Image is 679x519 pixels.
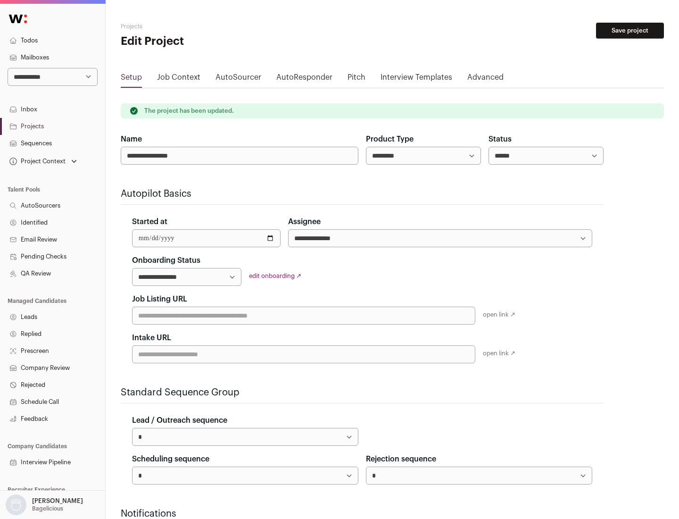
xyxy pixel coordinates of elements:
p: [PERSON_NAME] [32,497,83,505]
label: Scheduling sequence [132,453,209,465]
img: nopic.png [6,494,26,515]
p: Bagelicious [32,505,63,512]
a: Job Context [157,72,200,87]
img: Wellfound [4,9,32,28]
label: Assignee [288,216,321,227]
div: Project Context [8,158,66,165]
p: The project has been updated. [144,107,234,115]
label: Onboarding Status [132,255,200,266]
label: Product Type [366,134,414,145]
label: Intake URL [132,332,171,343]
a: edit onboarding ↗ [249,273,301,279]
label: Lead / Outreach sequence [132,415,227,426]
button: Open dropdown [4,494,85,515]
label: Job Listing URL [132,293,187,305]
h2: Standard Sequence Group [121,386,604,399]
h1: Edit Project [121,34,302,49]
label: Started at [132,216,167,227]
button: Open dropdown [8,155,79,168]
button: Save project [596,23,664,39]
label: Rejection sequence [366,453,436,465]
a: Advanced [467,72,504,87]
a: AutoSourcer [215,72,261,87]
a: Pitch [348,72,365,87]
label: Status [489,134,512,145]
a: Interview Templates [381,72,452,87]
a: AutoResponder [276,72,332,87]
h2: Projects [121,23,302,30]
h2: Autopilot Basics [121,187,604,201]
a: Setup [121,72,142,87]
label: Name [121,134,142,145]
